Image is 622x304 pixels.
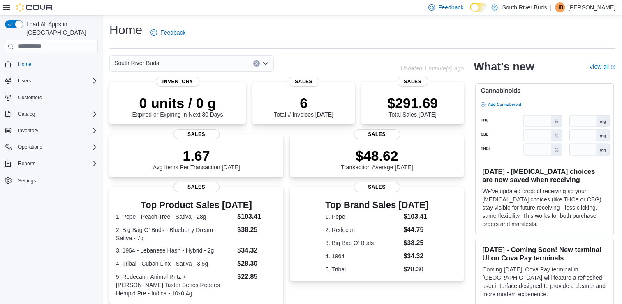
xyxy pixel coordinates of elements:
[470,3,487,12] input: Dark Mode
[153,147,240,164] p: 1.67
[15,109,98,119] span: Catalog
[15,76,98,86] span: Users
[132,95,223,111] p: 0 units / 0 g
[237,225,277,235] dd: $38.25
[116,273,234,297] dt: 5. Redecan - Animal Rntz + [PERSON_NAME] Taster Series Redees Hemp'd Pre - Indica - 10x0.4g
[482,265,607,298] p: Coming [DATE], Cova Pay terminal in [GEOGRAPHIC_DATA] will feature a refreshed user interface des...
[274,95,333,118] div: Total # Invoices [DATE]
[325,239,400,247] dt: 3. Big Bag O' Buds
[147,24,189,41] a: Feedback
[403,251,428,261] dd: $34.32
[23,20,98,37] span: Load All Apps in [GEOGRAPHIC_DATA]
[15,93,45,103] a: Customers
[387,95,438,118] div: Total Sales [DATE]
[18,94,42,101] span: Customers
[502,2,547,12] p: South River Buds
[325,200,428,210] h3: Top Brand Sales [DATE]
[341,147,413,171] div: Transaction Average [DATE]
[15,59,98,69] span: Home
[116,200,277,210] h3: Top Product Sales [DATE]
[15,142,98,152] span: Operations
[173,182,220,192] span: Sales
[253,60,260,67] button: Clear input
[2,91,101,103] button: Customers
[325,265,400,274] dt: 5. Tribal
[15,142,46,152] button: Operations
[325,226,400,234] dt: 2. Redecan
[18,77,31,84] span: Users
[5,55,98,208] nav: Complex example
[482,246,607,262] h3: [DATE] - Coming Soon! New terminal UI on Cova Pay terminals
[18,127,38,134] span: Inventory
[403,238,428,248] dd: $38.25
[2,141,101,153] button: Operations
[354,182,400,192] span: Sales
[341,147,413,164] p: $48.62
[153,147,240,171] div: Avg Items Per Transaction [DATE]
[156,77,200,87] span: Inventory
[274,95,333,111] p: 6
[2,75,101,87] button: Users
[482,187,607,228] p: We've updated product receiving so your [MEDICAL_DATA] choices (like THCa or CBG) stay visible fo...
[15,126,98,136] span: Inventory
[397,77,428,87] span: Sales
[550,2,552,12] p: |
[325,213,400,221] dt: 1. Pepe
[325,252,400,260] dt: 4. 1964
[2,58,101,70] button: Home
[482,167,607,184] h3: [DATE] - [MEDICAL_DATA] choices are now saved when receiving
[2,158,101,169] button: Reports
[2,174,101,186] button: Settings
[2,125,101,136] button: Inventory
[568,2,615,12] p: [PERSON_NAME]
[173,129,220,139] span: Sales
[15,92,98,103] span: Customers
[18,160,35,167] span: Reports
[109,22,142,38] h1: Home
[16,3,53,12] img: Cova
[2,108,101,120] button: Catalog
[237,259,277,269] dd: $28.30
[555,2,565,12] div: Heather Brinkman
[116,260,234,268] dt: 4. Tribal - Cuban Linx - Sativa - 3.5g
[237,272,277,282] dd: $22.85
[438,3,463,12] span: Feedback
[237,212,277,222] dd: $103.41
[15,176,39,186] a: Settings
[557,2,564,12] span: HB
[15,175,98,185] span: Settings
[610,65,615,70] svg: External link
[15,109,38,119] button: Catalog
[18,111,35,117] span: Catalog
[403,264,428,274] dd: $28.30
[18,178,36,184] span: Settings
[116,226,234,242] dt: 2. Big Bag O' Buds - Blueberry Dream - Sativa - 7g
[262,60,269,67] button: Open list of options
[15,126,42,136] button: Inventory
[116,213,234,221] dt: 1. Pepe - Peach Tree - Sativa - 28g
[116,246,234,255] dt: 3. 1964 - Lebanese Hash - Hybrid - 2g
[474,60,534,73] h2: What's new
[237,246,277,255] dd: $34.32
[403,212,428,222] dd: $103.41
[15,159,98,168] span: Reports
[354,129,400,139] span: Sales
[589,63,615,70] a: View allExternal link
[160,28,185,37] span: Feedback
[18,144,42,150] span: Operations
[132,95,223,118] div: Expired or Expiring in Next 30 Days
[15,159,39,168] button: Reports
[114,58,159,68] span: South River Buds
[387,95,438,111] p: $291.69
[15,76,34,86] button: Users
[15,59,35,69] a: Home
[400,65,464,72] p: Updated 1 minute(s) ago
[18,61,31,68] span: Home
[288,77,319,87] span: Sales
[403,225,428,235] dd: $44.75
